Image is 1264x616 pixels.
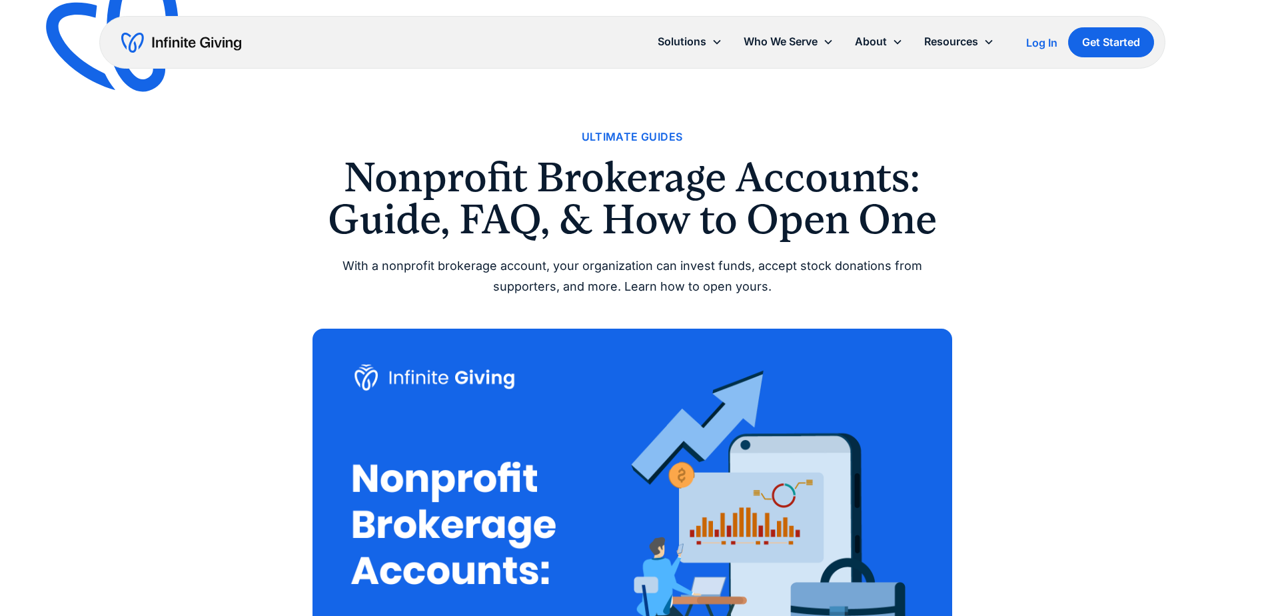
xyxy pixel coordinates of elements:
div: Resources [924,33,978,51]
a: Log In [1026,35,1057,51]
h1: Nonprofit Brokerage Accounts: Guide, FAQ, & How to Open One [313,157,952,240]
a: home [121,32,241,53]
div: Resources [914,27,1005,56]
a: Ultimate Guides [582,128,683,146]
a: Get Started [1068,27,1154,57]
div: Solutions [658,33,706,51]
div: About [855,33,887,51]
div: Solutions [647,27,733,56]
div: Log In [1026,37,1057,48]
div: Who We Serve [733,27,844,56]
div: With a nonprofit brokerage account, your organization can invest funds, accept stock donations fr... [313,256,952,297]
div: About [844,27,914,56]
div: Who We Serve [744,33,818,51]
